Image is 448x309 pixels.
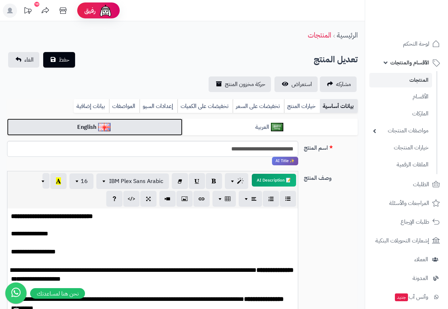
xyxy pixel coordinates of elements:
[369,213,444,230] a: طلبات الإرجاع
[8,52,39,68] a: الغاء
[271,123,283,131] img: العربية
[369,140,432,155] a: خيارات المنتجات
[233,99,284,113] a: تخفيضات على السعر
[375,236,429,246] span: إشعارات التحويلات البنكية
[69,173,93,189] button: 16
[81,177,88,185] span: 16
[96,173,169,189] button: IBM Plex Sans Arabic
[390,58,429,68] span: الأقسام والمنتجات
[389,198,429,208] span: المراجعات والأسئلة
[369,106,432,121] a: الماركات
[140,99,177,113] a: إعدادات السيو
[252,174,296,187] button: 📝 AI Description
[320,99,358,113] a: بيانات أساسية
[314,52,358,67] h2: تعديل المنتج
[43,52,75,68] button: حفظ
[413,273,428,283] span: المدونة
[59,56,69,64] span: حفظ
[98,4,113,18] img: ai-face.png
[182,119,358,136] a: العربية
[84,6,96,15] span: رفيق
[403,39,429,49] span: لوحة التحكم
[291,80,312,88] span: استعراض
[369,270,444,287] a: المدونة
[369,123,432,138] a: مواصفات المنتجات
[401,217,429,227] span: طلبات الإرجاع
[308,30,331,40] a: المنتجات
[369,251,444,268] a: العملاء
[74,99,109,113] a: بيانات إضافية
[369,232,444,249] a: إشعارات التحويلات البنكية
[109,177,163,185] span: IBM Plex Sans Arabic
[301,141,361,152] label: اسم المنتج
[225,80,265,88] span: حركة مخزون المنتج
[395,293,408,301] span: جديد
[369,89,432,104] a: الأقسام
[369,73,432,87] a: المنتجات
[284,99,320,113] a: خيارات المنتج
[272,157,298,165] span: انقر لاستخدام رفيقك الذكي
[400,18,441,33] img: logo-2.png
[320,76,357,92] a: مشاركه
[34,2,39,7] div: 10
[301,171,361,182] label: وصف المنتج
[369,288,444,305] a: وآتس آبجديد
[336,80,351,88] span: مشاركه
[177,99,233,113] a: تخفيضات على الكميات
[369,35,444,52] a: لوحة التحكم
[19,4,36,19] a: تحديثات المنصة
[414,254,428,264] span: العملاء
[209,76,271,92] a: حركة مخزون المنتج
[369,176,444,193] a: الطلبات
[337,30,358,40] a: الرئيسية
[413,179,429,189] span: الطلبات
[7,119,182,136] a: English
[24,56,34,64] span: الغاء
[369,157,432,172] a: الملفات الرقمية
[394,292,428,302] span: وآتس آب
[274,76,318,92] a: استعراض
[369,195,444,212] a: المراجعات والأسئلة
[109,99,140,113] a: المواصفات
[98,123,110,131] img: English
